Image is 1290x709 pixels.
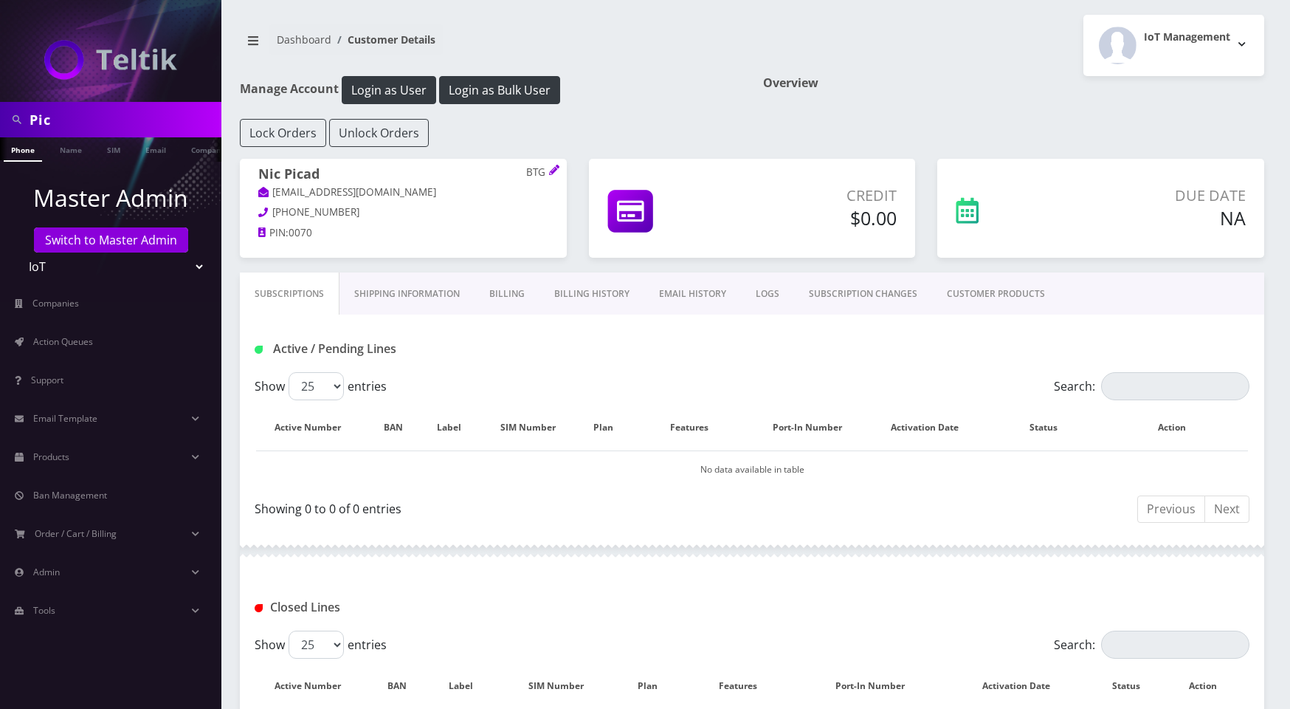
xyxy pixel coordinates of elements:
button: Unlock Orders [329,119,429,147]
a: Previous [1137,496,1205,523]
label: Show entries [255,372,387,400]
input: Search: [1101,372,1249,400]
nav: breadcrumb [240,24,741,66]
th: BAN: activate to sort column ascending [375,406,426,449]
th: Label: activate to sort column ascending [427,406,485,449]
td: No data available in table [256,451,1248,488]
a: CUSTOMER PRODUCTS [932,273,1060,315]
th: Plan: activate to sort column ascending [625,665,685,708]
a: Email [138,137,173,160]
div: Showing 0 to 0 of 0 entries [255,494,741,518]
p: Due Date [1060,185,1246,207]
th: Activation Date: activate to sort column ascending [951,665,1095,708]
th: Plan: activate to sort column ascending [585,406,636,449]
span: Support [31,374,63,386]
img: Active / Pending Lines [255,346,263,354]
th: Action : activate to sort column ascending [1173,665,1248,708]
th: Status: activate to sort column ascending [992,406,1109,449]
a: EMAIL HISTORY [644,273,741,315]
span: Products [33,451,69,463]
a: Name [52,137,89,160]
img: Closed Lines [255,604,263,612]
li: Customer Details [331,32,435,47]
span: Order / Cart / Billing [35,527,117,540]
th: Active Number: activate to sort column descending [256,665,373,708]
th: Label: activate to sort column ascending [435,665,502,708]
a: Login as Bulk User [439,81,560,97]
label: Search: [1054,372,1249,400]
span: Email Template [33,412,97,425]
p: BTG [526,166,548,179]
h1: Nic Picad [258,166,548,185]
label: Search: [1054,631,1249,659]
th: Status: activate to sort column ascending [1097,665,1171,708]
p: Credit [737,185,897,207]
label: Show entries [255,631,387,659]
button: Login as User [342,76,436,104]
input: Search: [1101,631,1249,659]
span: [PHONE_NUMBER] [272,205,359,219]
button: IoT Management [1083,15,1264,76]
a: Dashboard [277,32,331,47]
th: SIM Number: activate to sort column ascending [486,406,584,449]
span: Action Queues [33,335,93,348]
span: Ban Management [33,489,107,501]
button: Lock Orders [240,119,326,147]
a: Subscriptions [240,273,339,315]
th: SIM Number: activate to sort column ascending [503,665,624,708]
span: 0070 [289,226,312,239]
select: Showentries [289,631,344,659]
select: Showentries [289,372,344,400]
a: Company [184,137,233,160]
th: Active Number: activate to sort column ascending [256,406,373,449]
th: Activation Date: activate to sort column ascending [873,406,990,449]
h1: Manage Account [240,76,741,104]
h1: Closed Lines [255,600,571,614]
a: Switch to Master Admin [34,227,188,253]
h5: $0.00 [737,207,897,229]
th: Features: activate to sort column ascending [638,406,756,449]
a: Billing History [539,273,644,315]
th: Features: activate to sort column ascending [686,665,804,708]
a: LOGS [741,273,794,315]
span: Admin [33,566,60,578]
a: SIM [100,137,128,160]
a: Shipping Information [339,273,475,315]
a: Phone [4,137,42,162]
a: PIN: [258,226,289,241]
th: Action: activate to sort column ascending [1111,406,1248,449]
a: Billing [475,273,539,315]
a: Next [1204,496,1249,523]
input: Search in Company [30,106,218,134]
a: Login as User [339,81,439,97]
span: Tools [33,604,55,617]
th: BAN: activate to sort column ascending [375,665,433,708]
a: [EMAIL_ADDRESS][DOMAIN_NAME] [258,185,436,200]
span: Companies [32,297,79,309]
img: IoT [44,40,177,80]
th: Port-In Number: activate to sort column ascending [805,665,950,708]
h5: NA [1060,207,1246,229]
a: SUBSCRIPTION CHANGES [794,273,932,315]
h2: IoT Management [1144,31,1230,44]
button: Login as Bulk User [439,76,560,104]
th: Port-In Number: activate to sort column ascending [757,406,872,449]
h1: Overview [763,76,1264,90]
h1: Active / Pending Lines [255,342,571,356]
